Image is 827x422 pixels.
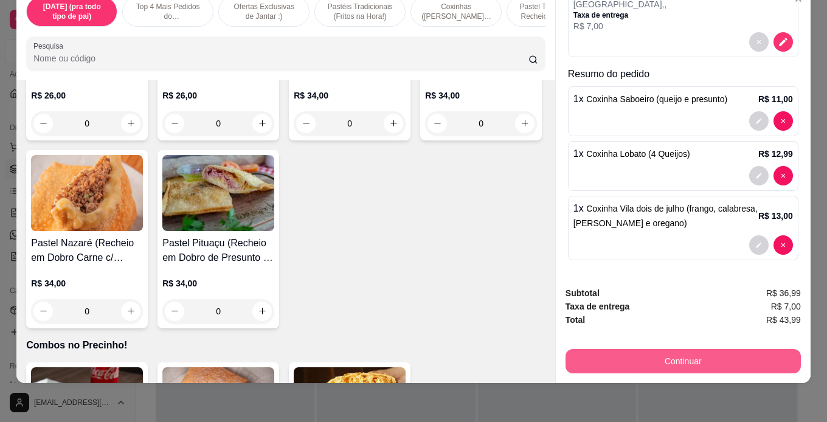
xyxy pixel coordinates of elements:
button: decrease-product-quantity [749,235,769,255]
p: R$ 34,00 [162,277,274,289]
button: decrease-product-quantity [773,32,793,52]
span: R$ 7,00 [771,300,801,313]
p: Pastel Tradicional c/ Recheio em Dobro! [517,2,587,21]
button: decrease-product-quantity [773,235,793,255]
p: R$ 12,99 [758,148,793,160]
label: Pesquisa [33,41,67,51]
span: R$ 43,99 [766,313,801,327]
button: Continuar [566,349,801,373]
p: 1 x [573,201,758,230]
p: R$ 34,00 [425,89,537,102]
p: R$ 26,00 [31,89,143,102]
p: Coxinhas ([PERSON_NAME] & Crocantes) [421,2,491,21]
p: [DATE] (pra todo tipo de pai) [36,2,107,21]
p: Ofertas Exclusivas de Jantar :) [229,2,299,21]
img: product-image [31,155,143,231]
p: Resumo do pedido [568,67,798,81]
p: R$ 34,00 [294,89,406,102]
button: decrease-product-quantity [773,166,793,185]
p: R$ 13,00 [758,210,793,222]
span: Coxinha Saboeiro (queijo e presunto) [586,94,727,104]
p: Top 4 Mais Pedidos do [GEOGRAPHIC_DATA]! [133,2,203,21]
button: decrease-product-quantity [773,111,793,131]
p: Combos no Precinho! [26,338,545,353]
p: 1 x [573,92,727,106]
h4: Pastel Pituaçu (Recheio em Dobro de Presunto & Queijo) [162,236,274,265]
p: 1 x [573,147,690,161]
p: Pastéis Tradicionais (Fritos na Hora!) [325,2,395,21]
p: Taxa de entrega [573,10,793,20]
strong: Taxa de entrega [566,302,630,311]
button: decrease-product-quantity [749,111,769,131]
span: Coxinha Lobato (4 Queijos) [586,149,690,159]
p: R$ 7,00 [573,20,793,32]
strong: Subtotal [566,288,600,298]
button: decrease-product-quantity [749,166,769,185]
img: product-image [162,155,274,231]
strong: Total [566,315,585,325]
p: R$ 34,00 [31,277,143,289]
span: Coxinha Vila dois de julho (frango, calabresa, [PERSON_NAME] e oregano) [573,204,758,228]
button: decrease-product-quantity [749,32,769,52]
span: R$ 36,99 [766,286,801,300]
p: R$ 11,00 [758,93,793,105]
p: R$ 26,00 [162,89,274,102]
input: Pesquisa [33,52,528,64]
h4: Pastel Nazaré (Recheio em Dobro Carne c/ [GEOGRAPHIC_DATA]) [31,236,143,265]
